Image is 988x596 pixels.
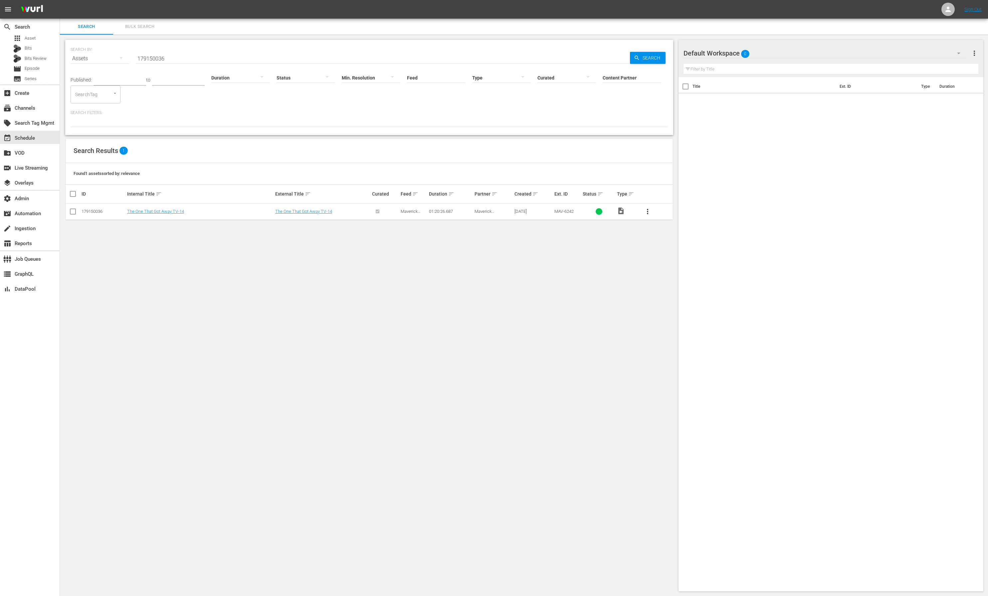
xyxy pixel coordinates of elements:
[25,35,36,42] span: Asset
[13,34,21,42] span: Asset
[3,23,11,31] span: Search
[401,209,420,219] span: Maverick Movie
[554,191,581,197] div: Ext. ID
[628,191,634,197] span: sort
[401,190,427,198] div: Feed
[917,77,935,96] th: Type
[429,209,473,214] div: 01:20:26.687
[3,179,11,187] span: Overlays
[3,224,11,232] span: Ingestion
[429,190,473,198] div: Duration
[617,207,625,215] span: Video
[74,147,118,155] span: Search Results
[448,191,454,197] span: sort
[684,44,967,63] div: Default Workspace
[64,23,109,31] span: Search
[3,285,11,293] span: DataPool
[3,239,11,247] span: Reports
[127,209,184,214] a: The One That Got Away TV-14
[3,134,11,142] span: Schedule
[146,77,150,82] span: to
[630,52,666,64] button: Search
[3,149,11,157] span: VOD
[13,55,21,63] div: Bits Review
[13,65,21,73] span: Episode
[127,190,273,198] div: Internal Title
[25,65,40,72] span: Episode
[640,204,656,220] button: more_vert
[597,191,603,197] span: sort
[3,164,11,172] span: Live Streaming
[970,49,978,57] span: more_vert
[71,49,129,68] div: Assets
[275,190,370,198] div: External Title
[25,45,32,52] span: Bits
[514,190,552,198] div: Created
[514,209,552,214] div: [DATE]
[13,75,21,83] span: Series
[475,209,501,224] span: Maverick Entertainment Group
[82,191,125,197] div: ID
[275,209,332,214] a: The One That Got Away TV-14
[3,270,11,278] span: GraphQL
[3,89,11,97] span: Create
[4,5,12,13] span: menu
[82,209,125,214] div: 179150036
[3,104,11,112] span: Channels
[3,119,11,127] span: Search Tag Mgmt
[71,110,668,116] p: Search Filters:
[532,191,538,197] span: sort
[492,191,497,197] span: sort
[692,77,836,96] th: Title
[617,190,638,198] div: Type
[372,191,399,197] div: Curated
[583,190,615,198] div: Status
[25,55,47,62] span: Bits Review
[305,191,311,197] span: sort
[412,191,418,197] span: sort
[475,190,512,198] div: Partner
[644,208,652,216] span: more_vert
[16,2,48,17] img: ans4CAIJ8jUAAAAAAAAAAAAAAAAAAAAAAAAgQb4GAAAAAAAAAAAAAAAAAAAAAAAAJMjXAAAAAAAAAAAAAAAAAAAAAAAAgAT5G...
[74,171,140,176] span: Found 1 assets sorted by: relevance
[935,77,975,96] th: Duration
[3,255,11,263] span: Job Queues
[554,209,574,214] span: MAV-6242
[119,147,128,155] span: 1
[112,90,118,96] button: Open
[741,47,749,61] span: 0
[117,23,162,31] span: Bulk Search
[3,195,11,203] span: Admin
[71,77,92,82] span: Published:
[640,52,666,64] span: Search
[3,210,11,218] span: Automation
[964,7,982,12] a: Sign Out
[970,45,978,61] button: more_vert
[836,77,917,96] th: Ext. ID
[13,45,21,53] div: Bits
[25,75,37,82] span: Series
[156,191,162,197] span: sort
